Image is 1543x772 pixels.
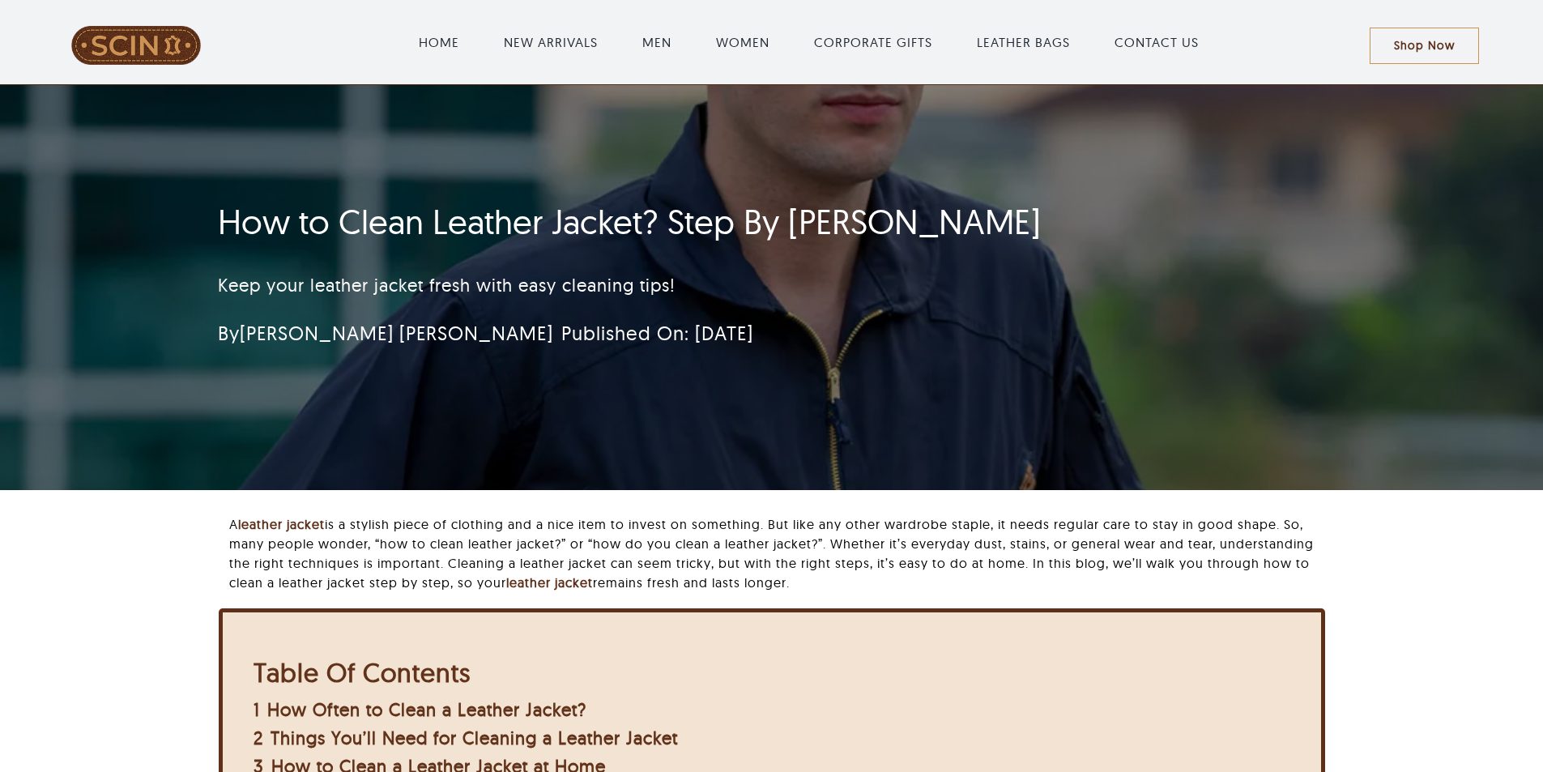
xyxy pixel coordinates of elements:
p: A is a stylish piece of clothing and a nice item to invest on something. But like any other wardr... [229,514,1324,592]
nav: Main Menu [249,16,1370,68]
span: Shop Now [1394,39,1455,53]
span: Published On: [DATE] [561,321,753,345]
h1: How to Clean Leather Jacket? Step By [PERSON_NAME] [218,202,1132,242]
a: Shop Now [1370,28,1479,64]
a: leather jacket [506,574,593,591]
a: leather jacket [238,516,325,532]
a: [PERSON_NAME] [PERSON_NAME] [240,321,553,345]
a: 1 How Often to Clean a Leather Jacket? [254,698,586,721]
p: Keep your leather jacket fresh with easy cleaning tips! [218,272,1132,299]
a: LEATHER BAGS [977,32,1070,52]
a: CORPORATE GIFTS [814,32,932,52]
span: By [218,321,553,345]
a: 2 Things You’ll Need for Cleaning a Leather Jacket [254,727,678,749]
b: Table Of Contents [254,656,471,689]
span: Things You’ll Need for Cleaning a Leather Jacket [271,727,678,749]
a: MEN [642,32,671,52]
a: NEW ARRIVALS [504,32,598,52]
span: 2 [254,727,263,749]
span: 1 [254,698,260,721]
a: HOME [419,32,459,52]
span: How Often to Clean a Leather Jacket? [267,698,586,721]
a: CONTACT US [1115,32,1199,52]
a: WOMEN [716,32,769,52]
